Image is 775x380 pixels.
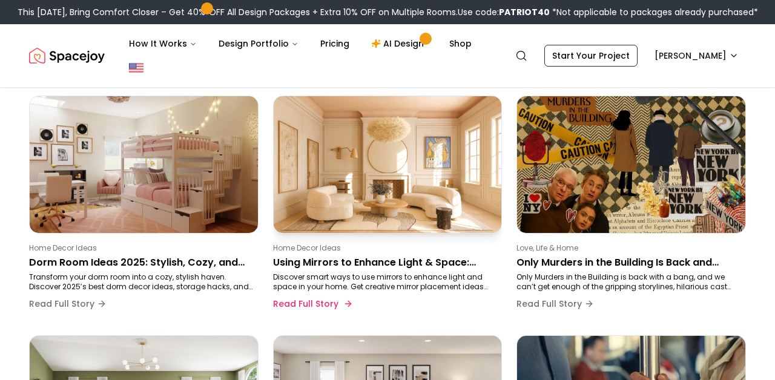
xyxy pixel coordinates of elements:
[129,61,143,75] img: United States
[18,6,758,18] div: This [DATE], Bring Comfort Closer – Get 40% OFF All Design Packages + Extra 10% OFF on Multiple R...
[273,96,503,321] a: Using Mirrors to Enhance Light & Space: Decor Hacks That WorkHome Decor IdeasUsing Mirrors to Enh...
[209,31,308,56] button: Design Portfolio
[29,96,259,321] a: Dorm Room Ideas 2025: Stylish, Cozy, and Space-Savvy Tips Every College Student NeedsHome Decor I...
[29,24,746,87] nav: Global
[361,31,437,56] a: AI Design
[29,255,254,270] p: Dorm Room Ideas 2025: Stylish, Cozy, and Space-Savvy Tips Every College Student Needs
[29,44,105,68] a: Spacejoy
[273,292,351,316] button: Read Full Story
[647,45,746,67] button: [PERSON_NAME]
[29,44,105,68] img: Spacejoy Logo
[458,6,550,18] span: Use code:
[119,31,481,56] nav: Main
[29,292,107,316] button: Read Full Story
[29,243,254,253] p: Home Decor Ideas
[440,31,481,56] a: Shop
[119,31,206,56] button: How It Works
[516,96,746,321] a: Only Murders in the Building Is Back and We’re Officially ObsessedLove, Life & HomeOnly Murders i...
[311,31,359,56] a: Pricing
[517,96,745,233] img: Only Murders in the Building Is Back and We’re Officially Obsessed
[516,272,741,292] p: Only Murders in the Building is back with a bang, and we can’t get enough of the gripping storyli...
[30,96,258,233] img: Dorm Room Ideas 2025: Stylish, Cozy, and Space-Savvy Tips Every College Student Needs
[274,96,502,233] img: Using Mirrors to Enhance Light & Space: Decor Hacks That Work
[273,255,498,270] p: Using Mirrors to Enhance Light & Space: Decor Hacks That Work
[499,6,550,18] b: PATRIOT40
[550,6,758,18] span: *Not applicable to packages already purchased*
[516,292,594,316] button: Read Full Story
[516,255,741,270] p: Only Murders in the Building Is Back and We’re Officially Obsessed
[29,272,254,292] p: Transform your dorm room into a cozy, stylish haven. Discover 2025’s best dorm decor ideas, stora...
[273,243,498,253] p: Home Decor Ideas
[544,45,638,67] a: Start Your Project
[273,272,498,292] p: Discover smart ways to use mirrors to enhance light and space in your home. Get creative mirror p...
[516,243,741,253] p: Love, Life & Home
